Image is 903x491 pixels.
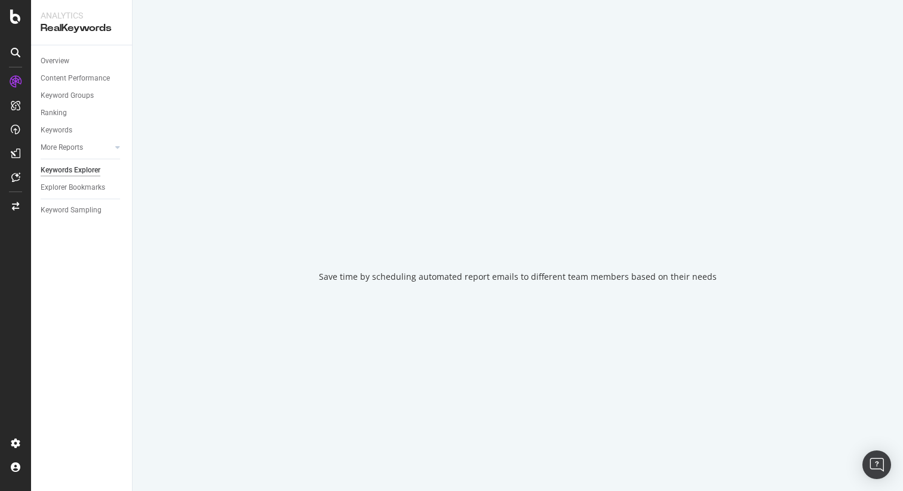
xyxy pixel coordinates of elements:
[41,181,124,194] a: Explorer Bookmarks
[41,204,102,217] div: Keyword Sampling
[41,204,124,217] a: Keyword Sampling
[475,209,561,252] div: animation
[41,107,124,119] a: Ranking
[862,450,891,479] div: Open Intercom Messenger
[41,141,83,154] div: More Reports
[41,141,112,154] a: More Reports
[41,72,124,85] a: Content Performance
[41,181,105,194] div: Explorer Bookmarks
[41,89,94,102] div: Keyword Groups
[41,72,110,85] div: Content Performance
[41,124,124,137] a: Keywords
[41,89,124,102] a: Keyword Groups
[41,107,67,119] div: Ranking
[41,55,124,67] a: Overview
[41,21,122,35] div: RealKeywords
[41,55,69,67] div: Overview
[41,164,124,177] a: Keywords Explorer
[41,164,100,177] div: Keywords Explorer
[41,124,72,137] div: Keywords
[41,10,122,21] div: Analytics
[319,271,717,283] div: Save time by scheduling automated report emails to different team members based on their needs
